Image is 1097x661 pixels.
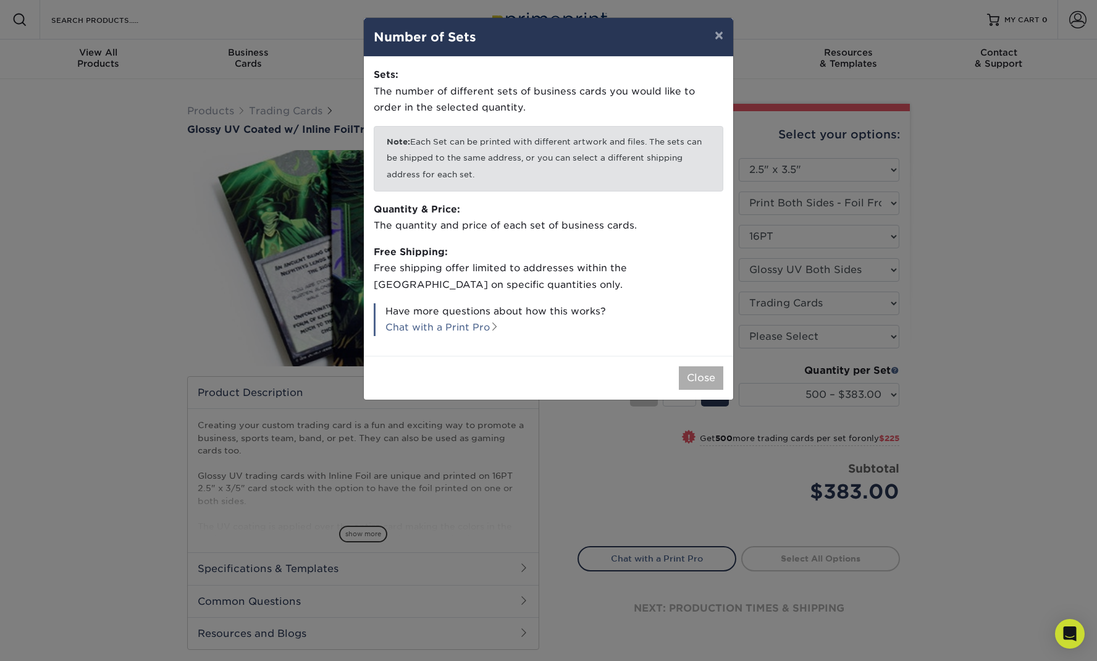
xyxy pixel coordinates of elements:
[374,69,398,80] strong: Sets:
[705,18,733,53] button: ×
[385,321,499,333] a: Chat with a Print Pro
[679,366,723,390] button: Close
[374,126,723,192] p: Each Set can be printed with different artwork and files. The sets can be shipped to the same add...
[374,28,723,46] h4: Number of Sets
[374,244,723,293] p: Free shipping offer limited to addresses within the [GEOGRAPHIC_DATA] on specific quantities only.
[374,303,723,336] p: Have more questions about how this works?
[374,246,448,258] strong: Free Shipping:
[374,203,460,215] strong: Quantity & Price:
[374,201,723,234] p: The quantity and price of each set of business cards.
[1055,619,1085,649] div: Open Intercom Messenger
[387,137,410,146] b: Note:
[374,67,723,116] p: The number of different sets of business cards you would like to order in the selected quantity.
